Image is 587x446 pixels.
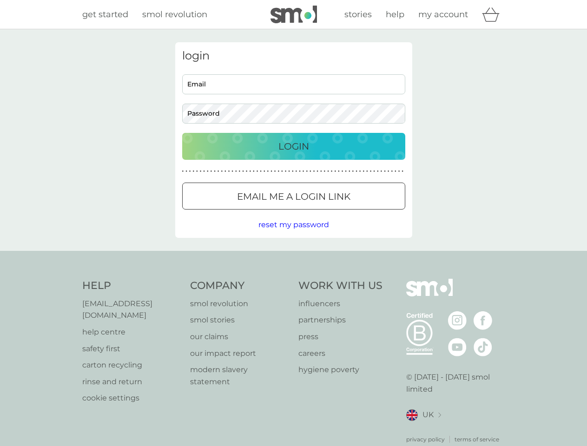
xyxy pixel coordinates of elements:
[384,169,386,174] p: ●
[253,169,255,174] p: ●
[299,169,301,174] p: ●
[317,169,318,174] p: ●
[363,169,364,174] p: ●
[182,169,184,174] p: ●
[366,169,368,174] p: ●
[264,169,265,174] p: ●
[395,169,396,174] p: ●
[327,169,329,174] p: ●
[313,169,315,174] p: ●
[448,338,467,356] img: visit the smol Youtube page
[398,169,400,174] p: ●
[402,169,403,174] p: ●
[288,169,290,174] p: ●
[82,359,181,371] p: carton recycling
[258,220,329,229] span: reset my password
[182,49,405,63] h3: login
[189,169,191,174] p: ●
[82,343,181,355] a: safety first
[342,169,343,174] p: ●
[190,364,289,387] a: modern slavery statement
[320,169,322,174] p: ●
[422,409,434,421] span: UK
[260,169,262,174] p: ●
[345,169,347,174] p: ●
[270,6,317,23] img: smol
[406,409,418,421] img: UK flag
[386,9,404,20] span: help
[190,331,289,343] a: our claims
[203,169,205,174] p: ●
[455,435,499,444] p: terms of service
[298,298,383,310] a: influencers
[292,169,294,174] p: ●
[82,326,181,338] a: help centre
[190,348,289,360] a: our impact report
[303,169,304,174] p: ●
[373,169,375,174] p: ●
[306,169,308,174] p: ●
[338,169,340,174] p: ●
[406,371,505,395] p: © [DATE] - [DATE] smol limited
[214,169,216,174] p: ●
[298,314,383,326] a: partnerships
[418,9,468,20] span: my account
[190,314,289,326] a: smol stories
[267,169,269,174] p: ●
[298,279,383,293] h4: Work With Us
[82,9,128,20] span: get started
[298,331,383,343] a: press
[352,169,354,174] p: ●
[228,169,230,174] p: ●
[235,169,237,174] p: ●
[448,311,467,330] img: visit the smol Instagram page
[182,133,405,160] button: Login
[310,169,311,174] p: ●
[356,169,357,174] p: ●
[285,169,287,174] p: ●
[386,8,404,21] a: help
[377,169,379,174] p: ●
[221,169,223,174] p: ●
[239,169,241,174] p: ●
[438,413,441,418] img: select a new location
[482,5,505,24] div: basket
[207,169,209,174] p: ●
[249,169,251,174] p: ●
[185,169,187,174] p: ●
[237,189,350,204] p: Email me a login link
[142,9,207,20] span: smol revolution
[190,298,289,310] a: smol revolution
[190,279,289,293] h4: Company
[192,169,194,174] p: ●
[406,435,445,444] a: privacy policy
[298,364,383,376] a: hygiene poverty
[142,8,207,21] a: smol revolution
[246,169,248,174] p: ●
[82,392,181,404] a: cookie settings
[82,298,181,321] a: [EMAIL_ADDRESS][DOMAIN_NAME]
[324,169,326,174] p: ●
[370,169,372,174] p: ●
[274,169,276,174] p: ●
[391,169,393,174] p: ●
[200,169,202,174] p: ●
[296,169,297,174] p: ●
[82,376,181,388] a: rinse and return
[224,169,226,174] p: ●
[218,169,219,174] p: ●
[258,219,329,231] button: reset my password
[406,279,453,310] img: smol
[182,183,405,210] button: Email me a login link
